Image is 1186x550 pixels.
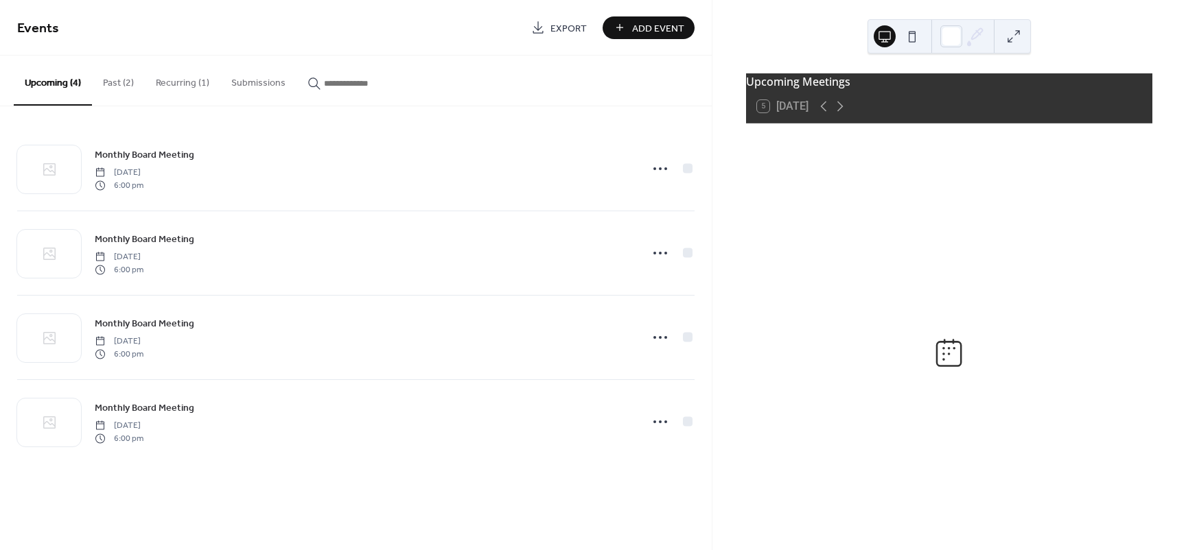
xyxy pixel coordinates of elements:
[632,21,684,36] span: Add Event
[95,420,143,432] span: [DATE]
[95,315,194,331] a: Monthly Board Meeting
[95,232,194,247] span: Monthly Board Meeting
[95,263,143,276] span: 6:00 pm
[603,16,695,39] button: Add Event
[95,317,194,331] span: Monthly Board Meeting
[95,401,194,416] span: Monthly Board Meeting
[95,432,143,444] span: 6:00 pm
[95,179,143,191] span: 6:00 pm
[95,231,194,247] a: Monthly Board Meeting
[95,348,143,360] span: 6:00 pm
[145,56,220,104] button: Recurring (1)
[95,147,194,163] a: Monthly Board Meeting
[95,335,143,348] span: [DATE]
[95,400,194,416] a: Monthly Board Meeting
[95,148,194,163] span: Monthly Board Meeting
[220,56,296,104] button: Submissions
[14,56,92,106] button: Upcoming (4)
[17,15,59,42] span: Events
[521,16,597,39] a: Export
[550,21,587,36] span: Export
[92,56,145,104] button: Past (2)
[746,73,1152,90] div: Upcoming Meetings
[95,251,143,263] span: [DATE]
[95,167,143,179] span: [DATE]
